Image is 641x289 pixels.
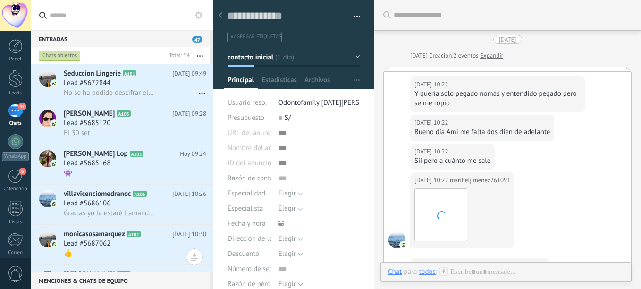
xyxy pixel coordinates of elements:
[172,270,206,279] span: [DATE] 11:23
[2,250,29,256] div: Correo
[18,103,26,110] span: 47
[499,35,516,44] div: [DATE]
[2,219,29,225] div: Listas
[31,225,213,264] a: avatariconmonicasosamarquezA107[DATE] 10:30Lead #5687062👍
[127,231,141,237] span: A107
[51,80,58,87] img: icon
[436,267,437,277] span: :
[228,186,271,201] div: Especialidad
[31,144,213,184] a: avataricon[PERSON_NAME] LopA105Hoy 09:24Lead #5685168👾
[388,231,405,248] span: maribeljimenez261091
[31,64,213,104] a: avatariconSeduccion LingerieA101[DATE] 09:49Lead #5672844No se ha podido descifrar el contenido d...
[228,98,267,107] span: Usuario resp.
[450,176,510,185] span: maribeljimenez261091
[64,69,121,78] span: Seduccion Lingerie
[2,152,29,161] div: WhatsApp
[64,270,115,279] span: [PERSON_NAME]
[228,231,271,246] div: Dirección de la clínica
[278,186,303,201] button: Elegir
[261,76,297,89] span: Estadísticas
[228,171,271,186] div: Razón de contacto
[414,176,450,185] div: [DATE] 10:22
[130,151,143,157] span: A105
[64,229,125,239] span: monicasosamarquez
[31,185,213,224] a: avatariconvillavicenciomedranocA106[DATE] 10:26Lead #5686106Gracias yo le estaré llamando más ade...
[400,242,407,248] img: com.amocrm.amocrmwa.svg
[278,231,303,246] button: Elegir
[414,89,581,108] div: Y quería solo pegado nomás y entendido pegado pero se me ropio
[278,246,303,262] button: Elegir
[228,280,280,288] span: Razón de pérdida
[64,88,154,97] span: No se ha podido descifrar el contenido del mensaje. El mensaje no puede leerse aquí. Por favor, v...
[228,144,319,152] span: Nombre del anuncio de TikTok
[192,36,202,43] span: 47
[51,241,58,247] img: icon
[414,261,450,271] div: [DATE] 10:22
[165,51,190,60] div: Total: 54
[19,168,26,175] span: 6
[2,56,29,62] div: Panel
[51,120,58,127] img: icon
[64,189,131,199] span: villavicenciomedranoc
[228,265,283,272] span: Número de seguro
[228,76,254,89] span: Principal
[2,186,29,192] div: Calendario
[278,204,296,213] span: Elegir
[117,110,130,117] span: A103
[450,261,510,271] span: maribeljimenez261091
[228,246,271,262] div: Descuento
[172,109,206,119] span: [DATE] 09:28
[228,110,271,126] div: Presupuesto
[278,201,303,216] button: Elegir
[419,267,435,276] div: todos
[228,235,294,242] span: Dirección de la clínica
[304,76,330,89] span: Archivos
[480,51,503,60] a: Expandir
[64,249,73,258] span: 👍
[64,78,110,88] span: Lead #5672844
[51,161,58,167] img: icon
[64,109,115,119] span: [PERSON_NAME]
[117,271,130,277] span: A108
[228,220,266,227] span: Fecha y hora
[133,191,146,197] span: A106
[228,160,302,167] span: ID del anuncio de TikTok
[278,249,296,258] span: Elegir
[64,169,73,178] span: 👾
[2,120,29,127] div: Chats
[64,199,110,208] span: Lead #5686106
[228,113,264,122] span: Presupuesto
[414,127,550,137] div: Bueno día Ami me falta dos dien de adelante
[123,70,136,76] span: A101
[180,149,206,159] span: Hoy 09:24
[51,201,58,207] img: icon
[31,104,213,144] a: avataricon[PERSON_NAME]A103[DATE] 09:28Lead #5685120El 30 set
[228,190,265,197] span: Especialidad
[414,156,490,166] div: Sii pero a cuánto me sale
[228,141,271,156] div: Nombre del anuncio de TikTok
[39,50,81,61] div: Chats abiertos
[31,272,210,289] div: Menciones & Chats de equipo
[228,175,283,182] span: Razón de contacto
[414,118,450,127] div: [DATE] 10:22
[64,209,154,218] span: Gracias yo le estaré llamando más adelante para explicarle mi caso ok
[2,90,29,96] div: Leads
[414,147,450,156] div: [DATE] 10:22
[228,95,271,110] div: Usuario resp.
[228,126,271,141] div: URL del anuncio de TikTok
[31,30,210,47] div: Entradas
[64,159,110,168] span: Lead #5685168
[278,98,392,107] span: Odontofamily [DATE][PERSON_NAME]
[231,34,281,40] span: #agregar etiquetas
[228,216,271,231] div: Fecha y hora
[285,113,291,122] span: S/
[228,250,259,257] span: Descuento
[172,229,206,239] span: [DATE] 10:30
[64,128,90,137] span: El 30 set
[228,201,271,216] div: Especialista
[228,156,271,171] div: ID del anuncio de TikTok
[453,51,478,60] span: 2 eventos
[172,189,206,199] span: [DATE] 10:26
[64,239,110,248] span: Lead #5687062
[228,205,263,212] span: Especialista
